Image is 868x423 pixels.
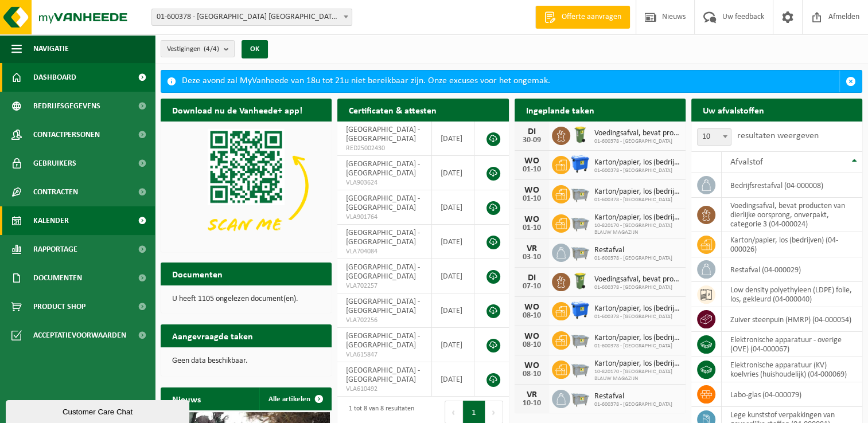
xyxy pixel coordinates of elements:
[520,253,543,261] div: 03-10
[594,284,680,291] span: 01-600378 - [GEOGRAPHIC_DATA]
[722,173,862,198] td: bedrijfsrestafval (04-000008)
[594,275,680,284] span: Voedingsafval, bevat producten van dierlijke oorsprong, onverpakt, categorie 3
[432,328,475,362] td: [DATE]
[594,401,672,408] span: 01-600378 - [GEOGRAPHIC_DATA]
[570,183,590,203] img: WB-2500-GAL-GY-01
[161,263,234,285] h2: Documenten
[346,350,423,359] span: VLA615847
[520,166,543,174] div: 01-10
[594,304,680,314] span: Karton/papier, los (bedrijven)
[722,382,862,407] td: labo-glas (04-000079)
[722,198,862,232] td: voedingsafval, bevat producten van dierlijke oorsprong, onverpakt, categorie 3 (04-000024)
[594,213,680,222] span: Karton/papier, los (bedrijven)
[722,357,862,382] td: elektronische apparatuur (KV) koelvries (huishoudelijk) (04-000069)
[33,120,100,149] span: Contactpersonen
[722,282,862,307] td: low density polyethyleen (LDPE) folie, los, gekleurd (04-000040)
[520,361,543,370] div: WO
[6,398,192,423] iframe: chat widget
[594,392,672,401] span: Restafval
[559,11,624,23] span: Offerte aanvragen
[697,128,731,146] span: 10
[520,399,543,408] div: 10-10
[570,125,590,144] img: WB-0140-HPE-GN-50
[594,314,680,320] span: 01-600378 - [GEOGRAPHIC_DATA]
[594,343,680,350] span: 01-600378 - [GEOGRAPHIC_DATA]
[520,390,543,399] div: VR
[182,70,839,92] div: Deze avond zal MyVanheede van 18u tot 21u niet bereikbaar zijn. Onze excuses voor het ongemak.
[520,215,543,224] div: WO
[594,246,672,255] span: Restafval
[570,213,590,232] img: WB-2500-GAL-GY-01
[520,244,543,253] div: VR
[730,158,763,167] span: Afvalstof
[167,41,219,58] span: Vestigingen
[346,178,423,187] span: VLA903624
[432,225,475,259] td: [DATE]
[346,160,420,178] span: [GEOGRAPHIC_DATA] - [GEOGRAPHIC_DATA]
[172,357,320,365] p: Geen data beschikbaar.
[570,359,590,378] img: WB-2500-GAL-GY-01
[737,131,819,140] label: resultaten weergeven
[570,154,590,174] img: WB-1100-HPE-BE-01
[33,321,126,350] span: Acceptatievoorwaarden
[161,122,332,250] img: Download de VHEPlus App
[722,232,862,257] td: karton/papier, los (bedrijven) (04-000026)
[520,283,543,291] div: 07-10
[594,129,680,138] span: Voedingsafval, bevat producten van dierlijke oorsprong, onverpakt, categorie 3
[520,312,543,320] div: 08-10
[242,40,268,58] button: OK
[337,99,448,121] h2: Certificaten & attesten
[520,224,543,232] div: 01-10
[698,129,731,145] span: 10
[161,387,212,410] h2: Nieuws
[570,388,590,408] img: WB-2500-GAL-GY-01
[432,293,475,328] td: [DATE]
[520,370,543,378] div: 08-10
[346,247,423,256] span: VLA704084
[520,303,543,312] div: WO
[346,281,423,291] span: VLA702257
[570,242,590,261] img: WB-2500-GAL-GY-01
[33,178,78,206] span: Contracten
[346,194,420,212] span: [GEOGRAPHIC_DATA] - [GEOGRAPHIC_DATA]
[594,138,680,145] span: 01-600378 - [GEOGRAPHIC_DATA]
[432,156,475,190] td: [DATE]
[152,9,352,25] span: 01-600378 - NOORD NATIE TERMINAL NV - ANTWERPEN
[515,99,606,121] h2: Ingeplande taken
[691,99,776,121] h2: Uw afvalstoffen
[432,122,475,156] td: [DATE]
[346,126,420,143] span: [GEOGRAPHIC_DATA] - [GEOGRAPHIC_DATA]
[535,6,630,29] a: Offerte aanvragen
[204,45,219,53] count: (4/4)
[346,263,420,281] span: [GEOGRAPHIC_DATA] - [GEOGRAPHIC_DATA]
[594,158,680,167] span: Karton/papier, los (bedrijven)
[520,332,543,341] div: WO
[346,316,423,325] span: VLA702256
[520,195,543,203] div: 01-10
[570,300,590,320] img: WB-1100-HPE-BE-01
[520,127,543,136] div: DI
[346,366,420,384] span: [GEOGRAPHIC_DATA] - [GEOGRAPHIC_DATA]
[33,292,85,321] span: Product Shop
[346,213,423,222] span: VLA901764
[570,330,590,349] img: WB-2500-GAL-GY-01
[172,295,320,303] p: U heeft 1105 ongelezen document(en).
[346,144,423,153] span: RED25002430
[33,149,76,178] span: Gebruikers
[722,332,862,357] td: elektronische apparatuur - overige (OVE) (04-000067)
[33,92,100,120] span: Bedrijfsgegevens
[33,264,82,292] span: Documenten
[346,332,420,350] span: [GEOGRAPHIC_DATA] - [GEOGRAPHIC_DATA]
[722,307,862,332] td: zuiver steenpuin (HMRP) (04-000054)
[161,324,264,347] h2: Aangevraagde taken
[594,222,680,236] span: 10-820170 - [GEOGRAPHIC_DATA] BLAUW MAGAZIJN
[570,271,590,291] img: WB-0140-HPE-GN-50
[520,156,543,166] div: WO
[33,206,69,235] span: Kalender
[594,197,680,203] span: 01-600378 - [GEOGRAPHIC_DATA]
[432,362,475,397] td: [DATE]
[594,167,680,174] span: 01-600378 - [GEOGRAPHIC_DATA]
[594,255,672,262] span: 01-600378 - [GEOGRAPHIC_DATA]
[151,9,352,26] span: 01-600378 - NOORD NATIE TERMINAL NV - ANTWERPEN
